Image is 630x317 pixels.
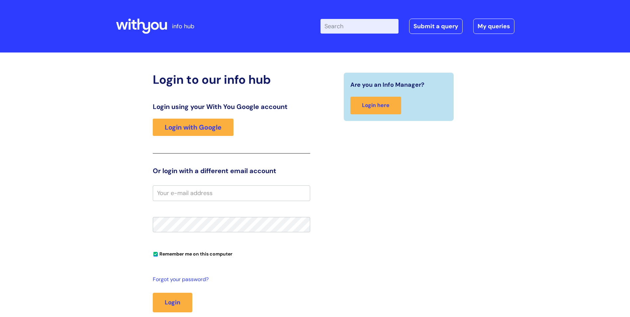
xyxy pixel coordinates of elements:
[153,119,233,136] a: Login with Google
[153,103,310,111] h3: Login using your With You Google account
[153,72,310,87] h2: Login to our info hub
[320,19,399,34] input: Search
[409,19,463,34] a: Submit a query
[153,185,310,201] input: Your e-mail address
[172,21,194,32] p: info hub
[473,19,514,34] a: My queries
[350,79,424,90] span: Are you an Info Manager?
[153,252,158,257] input: Remember me on this computer
[350,97,401,114] a: Login here
[153,248,310,259] div: You can uncheck this option if you're logging in from a shared device
[153,167,310,175] h3: Or login with a different email account
[153,293,192,312] button: Login
[153,250,232,257] label: Remember me on this computer
[153,275,307,284] a: Forgot your password?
